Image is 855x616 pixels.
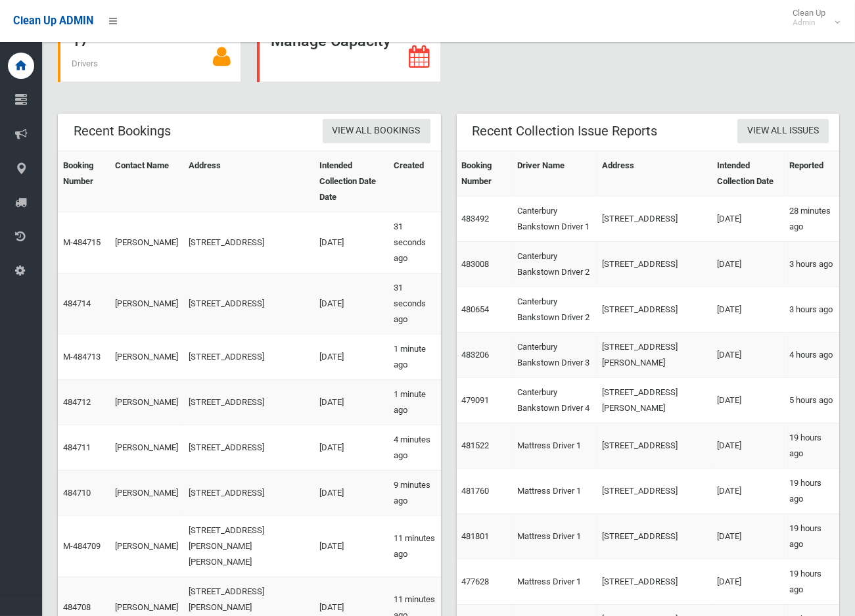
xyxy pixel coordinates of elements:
td: [DATE] [712,196,784,241]
td: Canterbury Bankstown Driver 2 [512,287,597,332]
td: [STREET_ADDRESS] [183,470,314,515]
span: Drivers [72,59,98,68]
th: Driver Name [512,151,597,196]
td: [STREET_ADDRESS] [597,468,712,513]
td: 31 seconds ago [388,273,441,334]
td: Mattress Driver 1 [512,559,597,604]
span: Clean Up ADMIN [13,14,93,27]
td: 3 hours ago [784,287,839,332]
td: 19 hours ago [784,468,839,513]
td: [PERSON_NAME] [110,334,183,379]
span: Clean Up [786,8,839,28]
td: 5 hours ago [784,377,839,423]
a: 481760 [462,486,490,496]
td: [PERSON_NAME] [110,212,183,273]
th: Booking Number [457,151,512,196]
td: [PERSON_NAME] [110,470,183,515]
a: 481522 [462,440,490,450]
a: 484714 [63,298,91,308]
td: [STREET_ADDRESS] [183,379,314,425]
header: Recent Bookings [58,118,187,144]
a: 484712 [63,397,91,407]
td: [STREET_ADDRESS][PERSON_NAME] [597,377,712,423]
td: [DATE] [712,559,784,604]
a: 479091 [462,395,490,405]
a: 483206 [462,350,490,360]
th: Address [183,151,314,212]
a: View All Issues [737,119,829,143]
td: [DATE] [315,334,388,379]
a: 483008 [462,259,490,269]
td: [STREET_ADDRESS] [597,423,712,468]
td: [STREET_ADDRESS][PERSON_NAME][PERSON_NAME] [183,515,314,577]
td: [PERSON_NAME] [110,273,183,334]
th: Booking Number [58,151,110,212]
td: [STREET_ADDRESS] [183,334,314,379]
a: 483492 [462,214,490,224]
td: [STREET_ADDRESS] [183,212,314,273]
td: [DATE] [712,513,784,559]
th: Reported [784,151,839,196]
td: [STREET_ADDRESS] [183,425,314,470]
td: [DATE] [712,377,784,423]
a: M-484715 [63,237,101,247]
td: [PERSON_NAME] [110,515,183,577]
a: View All Bookings [323,119,430,143]
td: [STREET_ADDRESS] [597,513,712,559]
td: [DATE] [712,287,784,332]
td: Mattress Driver 1 [512,423,597,468]
th: Address [597,151,712,196]
td: [STREET_ADDRESS][PERSON_NAME] [597,332,712,377]
td: Canterbury Bankstown Driver 1 [512,196,597,241]
td: [DATE] [712,241,784,287]
td: [DATE] [315,470,388,515]
td: [DATE] [315,379,388,425]
td: [STREET_ADDRESS] [183,273,314,334]
a: M-484709 [63,541,101,551]
td: [DATE] [712,468,784,513]
td: [DATE] [712,332,784,377]
td: [STREET_ADDRESS] [597,559,712,604]
td: 3 hours ago [784,241,839,287]
small: Admin [793,18,825,28]
td: [STREET_ADDRESS] [597,241,712,287]
th: Contact Name [110,151,183,212]
td: 11 minutes ago [388,515,441,577]
td: [DATE] [315,425,388,470]
td: [STREET_ADDRESS] [597,287,712,332]
a: 484708 [63,602,91,612]
td: [DATE] [712,423,784,468]
td: 9 minutes ago [388,470,441,515]
th: Intended Collection Date Date [315,151,388,212]
td: [DATE] [315,212,388,273]
td: Mattress Driver 1 [512,513,597,559]
td: Canterbury Bankstown Driver 2 [512,241,597,287]
th: Intended Collection Date [712,151,784,196]
a: 484711 [63,442,91,452]
td: 1 minute ago [388,334,441,379]
a: 477628 [462,577,490,586]
th: Created [388,151,441,212]
td: 19 hours ago [784,423,839,468]
td: Mattress Driver 1 [512,468,597,513]
td: 4 minutes ago [388,425,441,470]
td: 1 minute ago [388,379,441,425]
a: Manage Capacity [257,16,440,82]
a: 17 Drivers [58,16,241,82]
td: [DATE] [315,515,388,577]
a: 484710 [63,488,91,498]
a: 480654 [462,304,490,314]
td: [STREET_ADDRESS] [597,196,712,241]
a: M-484713 [63,352,101,362]
td: Canterbury Bankstown Driver 4 [512,377,597,423]
td: 28 minutes ago [784,196,839,241]
td: 4 hours ago [784,332,839,377]
td: 19 hours ago [784,559,839,604]
a: 481801 [462,531,490,541]
td: 31 seconds ago [388,212,441,273]
td: [PERSON_NAME] [110,425,183,470]
td: [PERSON_NAME] [110,379,183,425]
td: Canterbury Bankstown Driver 3 [512,332,597,377]
td: 19 hours ago [784,513,839,559]
header: Recent Collection Issue Reports [457,118,674,144]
